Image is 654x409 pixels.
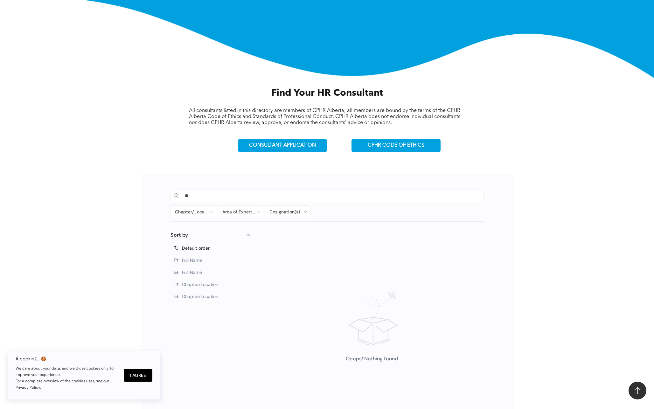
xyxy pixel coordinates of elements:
[182,257,202,263] span: Full Name
[182,294,218,299] span: Chapter/Location
[271,88,383,98] span: Find Your HR Consultant
[170,231,188,239] p: Sort by
[124,369,152,382] button: I Agree
[249,142,316,149] span: CONSULTANT APPLICATION
[16,356,117,361] h6: A cookie?.. 🍪
[16,365,117,391] p: We care about your data, and we’d use cookies only to improve your experience. For a complete ove...
[351,139,441,152] a: CPHR CODE OF ETHICS
[189,108,460,125] span: All consultants listed in this directory are members of CPHR Alberta; all members are bound by th...
[368,142,424,149] span: CPHR CODE OF ETHICS
[182,281,218,287] span: Chapter/Location
[238,139,327,152] a: CONSULTANT APPLICATION
[182,269,202,275] span: Full Name
[182,245,210,251] span: Default order
[346,356,401,362] span: Ooops! Nothing found...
